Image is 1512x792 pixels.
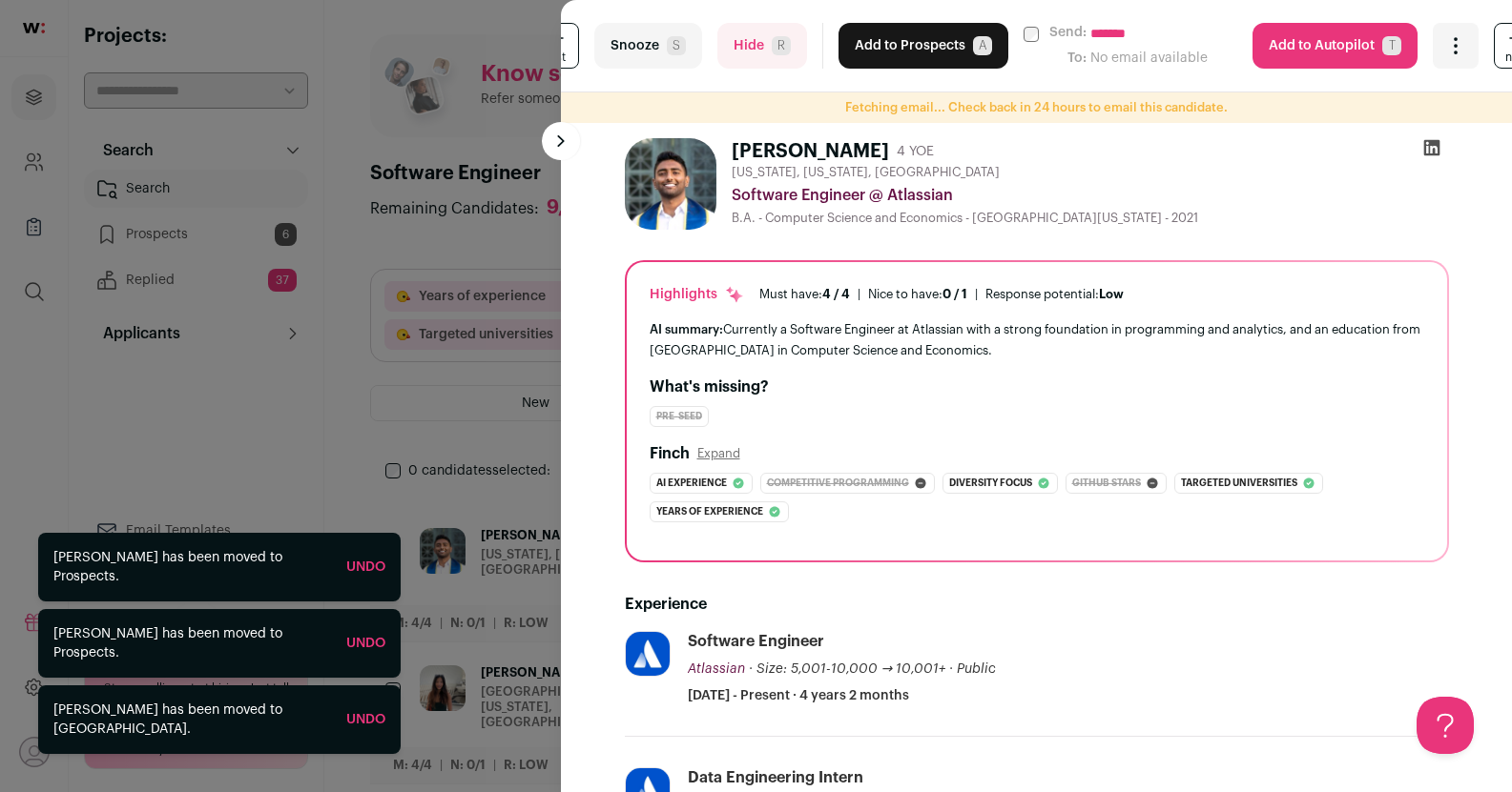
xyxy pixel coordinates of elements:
[656,502,763,521] span: Years of experience
[1099,288,1124,300] span: Low
[346,637,385,650] a: Undo
[897,142,934,161] div: 4 YOE
[1072,474,1141,493] span: Github stars
[688,631,824,652] div: Software Engineer
[949,474,1032,493] span: Diversity focus
[1049,23,1087,45] label: Send:
[346,560,385,574] a: Undo
[626,632,670,676] img: 9a9ba618d49976d33d4f5e77a75d2b314db58c097c30aa7ce80b8d52d657e064.jpg
[650,323,723,335] span: AI summary:
[688,686,909,705] span: [DATE] - Present · 4 years 2 months
[346,713,385,726] a: Undo
[1382,36,1401,55] span: T
[650,376,1424,398] h2: What's missing?
[53,548,331,586] div: [PERSON_NAME] has been moved to Prospects.
[759,287,850,302] div: Must have:
[717,23,807,69] button: HideR
[561,100,1512,115] p: Fetching email... Check back in 24 hours to email this candidate.
[759,287,1124,302] ul: | |
[985,287,1124,302] div: Response potential:
[625,138,716,230] img: cc9eaa8a7cd9206c7f1d96b2ce7c3812e9f48f49c5e26523ae74493014d06bb0
[868,287,967,302] div: Nice to have:
[749,662,946,676] span: · Size: 5,001-10,000 → 10,001+
[1067,49,1087,69] div: To:
[594,23,702,69] button: SnoozeS
[732,184,1449,207] div: Software Engineer @ Atlassian
[656,474,727,493] span: Ai experience
[973,36,992,55] span: A
[732,211,1449,226] div: B.A. - Computer Science and Economics - [GEOGRAPHIC_DATA][US_STATE] - 2021
[839,23,1008,69] button: Add to ProspectsA
[650,285,744,304] div: Highlights
[957,662,996,676] span: Public
[767,474,909,493] span: Competitive programming
[625,593,1449,616] h2: Experience
[732,165,1000,180] span: [US_STATE], [US_STATE], [GEOGRAPHIC_DATA]
[1417,697,1474,754] iframe: Help Scout Beacon - Open
[650,319,1424,359] div: Currently a Software Engineer at Atlassian with a strong foundation in programming and analytics,...
[53,701,331,739] div: [PERSON_NAME] has been moved to [GEOGRAPHIC_DATA].
[53,624,331,662] div: [PERSON_NAME] has been moved to Prospects.
[1433,23,1479,69] button: Open dropdown
[1253,23,1418,69] button: Add to AutopilotT
[942,288,967,300] span: 0 / 1
[949,660,953,679] span: ·
[772,36,791,55] span: R
[650,406,709,427] div: Pre-seed
[667,36,686,55] span: S
[650,442,690,465] h2: Finch
[1181,474,1297,493] span: Targeted universities
[822,288,850,300] span: 4 / 4
[688,662,745,676] span: Atlassian
[688,767,863,788] div: Data Engineering Intern
[697,446,740,461] button: Expand
[732,138,889,165] h1: [PERSON_NAME]
[1090,49,1243,69] span: No email available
